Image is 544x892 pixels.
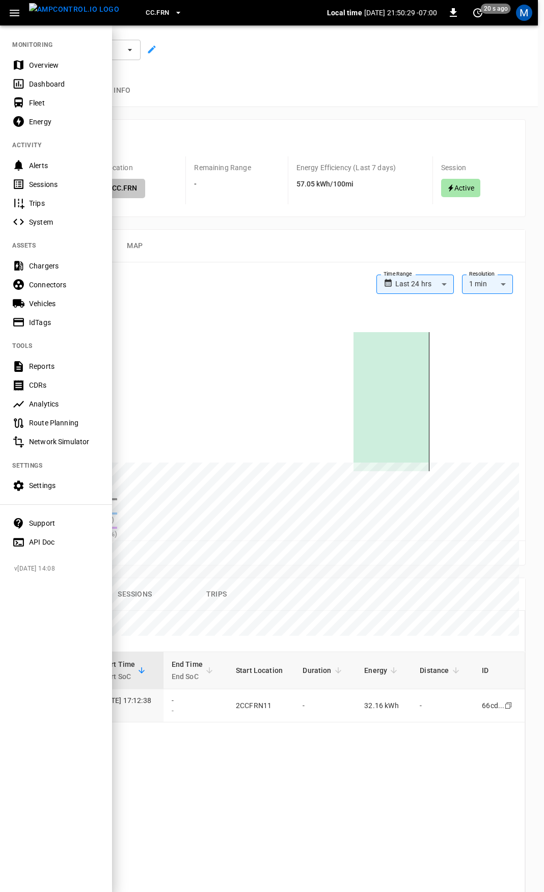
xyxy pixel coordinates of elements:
[364,8,437,18] p: [DATE] 21:50:29 -07:00
[29,537,100,547] div: API Doc
[14,564,104,574] span: v [DATE] 14:08
[146,7,169,19] span: CC.FRN
[29,160,100,171] div: Alerts
[29,98,100,108] div: Fleet
[29,79,100,89] div: Dashboard
[29,399,100,409] div: Analytics
[29,361,100,371] div: Reports
[29,117,100,127] div: Energy
[29,418,100,428] div: Route Planning
[516,5,532,21] div: profile-icon
[481,4,511,14] span: 20 s ago
[29,217,100,227] div: System
[470,5,486,21] button: set refresh interval
[29,198,100,208] div: Trips
[327,8,362,18] p: Local time
[29,518,100,528] div: Support
[29,280,100,290] div: Connectors
[29,179,100,190] div: Sessions
[29,380,100,390] div: CDRs
[29,60,100,70] div: Overview
[29,3,119,16] img: ampcontrol.io logo
[29,299,100,309] div: Vehicles
[29,261,100,271] div: Chargers
[29,317,100,328] div: IdTags
[29,480,100,491] div: Settings
[29,437,100,447] div: Network Simulator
